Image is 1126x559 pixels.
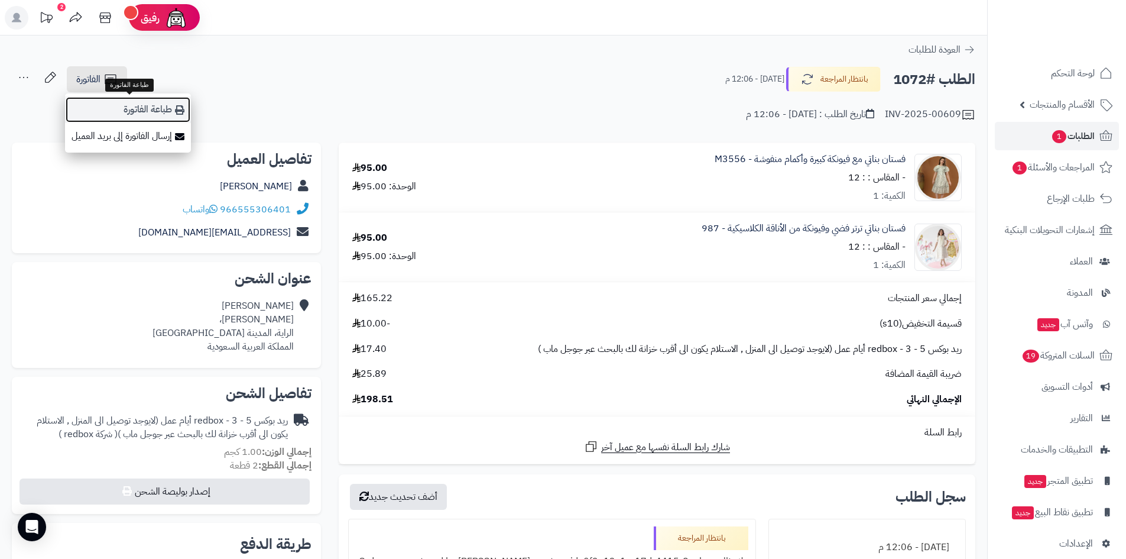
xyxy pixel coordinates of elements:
[725,73,784,85] small: [DATE] - 12:06 م
[57,3,66,11] div: 2
[702,222,906,235] a: فستان بناتي ترتر فضي وفيونكة من الأناقة الكلاسيكية - 987
[1052,130,1066,143] span: 1
[138,225,291,240] a: [EMAIL_ADDRESS][DOMAIN_NAME]
[848,240,906,254] small: - المقاس : : 12
[1011,159,1095,176] span: المراجعات والأسئلة
[262,445,311,459] strong: إجمالي الوزن:
[995,404,1119,432] a: التقارير
[995,373,1119,401] a: أدوات التسويق
[908,43,975,57] a: العودة للطلبات
[908,43,960,57] span: العودة للطلبات
[220,179,292,193] a: [PERSON_NAME]
[1041,379,1093,395] span: أدوات التسويق
[584,440,730,454] a: شارك رابط السلة نفسها مع عميل آخر
[1067,285,1093,301] span: المدونة
[352,180,416,193] div: الوحدة: 95.00
[21,414,288,441] div: ريد بوكس redbox - 3 - 5 أيام عمل (لايوجد توصيل الى المنزل , الاستلام يكون الى أقرب خزانة لك بالبح...
[258,458,311,473] strong: إجمالي القطع:
[995,59,1119,88] a: لوحة التحكم
[240,537,311,551] h2: طريقة الدفع
[1024,475,1046,488] span: جديد
[907,393,962,406] span: الإجمالي النهائي
[1070,410,1093,426] span: التقارير
[352,393,393,406] span: 198.51
[885,108,975,122] div: INV-2025-00609
[885,367,962,381] span: ضريبة القيمة المضافة
[995,185,1119,213] a: طلبات الإرجاع
[21,152,311,166] h2: تفاصيل العميل
[352,342,387,356] span: 17.40
[1047,190,1095,207] span: طلبات الإرجاع
[224,445,311,459] small: 1.00 كجم
[1051,65,1095,82] span: لوحة التحكم
[1046,31,1115,56] img: logo-2.png
[873,189,906,203] div: الكمية: 1
[1023,473,1093,489] span: تطبيق المتجر
[343,426,971,440] div: رابط السلة
[18,513,46,541] div: Open Intercom Messenger
[995,341,1119,370] a: السلات المتروكة19
[352,250,416,263] div: الوحدة: 95.00
[995,216,1119,244] a: إشعارات التحويلات البنكية
[59,427,118,441] span: ( شركة redbox )
[230,458,311,473] small: 2 قطعة
[915,224,961,271] img: 1757260789-IMG_7388%202-90x90.jpeg
[538,342,962,356] span: ريد بوكس redbox - 3 - 5 أيام عمل (لايوجد توصيل الى المنزل , الاستلام يكون الى أقرب خزانة لك بالبح...
[888,292,962,305] span: إجمالي سعر المنتجات
[1059,535,1093,552] span: الإعدادات
[1011,504,1093,521] span: تطبيق نقاط البيع
[995,467,1119,495] a: تطبيق المتجرجديد
[746,108,874,121] div: تاريخ الطلب : [DATE] - 12:06 م
[65,96,191,123] a: طباعة الفاتورة
[1005,222,1095,238] span: إشعارات التحويلات البنكية
[895,490,966,504] h3: سجل الطلب
[352,161,387,175] div: 95.00
[995,279,1119,307] a: المدونة
[105,79,154,92] div: طباعة الفاتورة
[20,479,310,505] button: إصدار بوليصة الشحن
[1023,350,1039,363] span: 19
[776,536,958,559] div: [DATE] - 12:06 م
[31,6,61,33] a: تحديثات المنصة
[880,317,962,331] span: قسيمة التخفيض(s10)
[164,6,188,30] img: ai-face.png
[220,202,291,217] a: 966555306401
[786,67,881,92] button: بانتظار المراجعة
[352,231,387,245] div: 95.00
[152,299,294,353] div: [PERSON_NAME] [PERSON_NAME]، الراية، المدينة [GEOGRAPHIC_DATA] المملكة العربية السعودية
[995,153,1119,182] a: المراجعات والأسئلة1
[995,498,1119,526] a: تطبيق نقاط البيعجديد
[601,441,730,454] span: شارك رابط السلة نفسها مع عميل آخر
[21,386,311,400] h2: تفاصيل الشحن
[350,484,447,510] button: أضف تحديث جديد
[183,202,218,217] a: واتساب
[67,66,127,92] a: الفاتورة
[995,529,1119,558] a: الإعدادات
[1036,316,1093,332] span: وآتس آب
[352,367,387,381] span: 25.89
[352,317,390,331] span: -10.00
[995,435,1119,464] a: التطبيقات والخدمات
[21,272,311,286] h2: عنوان الشحن
[1021,347,1095,364] span: السلات المتروكة
[76,72,100,86] span: الفاتورة
[1051,128,1095,144] span: الطلبات
[654,526,748,550] div: بانتظار المراجعة
[893,67,975,92] h2: الطلب #1072
[141,11,160,25] span: رفيق
[1070,253,1093,270] span: العملاء
[1030,96,1095,113] span: الأقسام والمنتجات
[995,310,1119,338] a: وآتس آبجديد
[995,122,1119,150] a: الطلبات1
[1021,441,1093,458] span: التطبيقات والخدمات
[352,292,392,305] span: 165.22
[873,259,906,272] div: الكمية: 1
[1013,161,1027,175] span: 1
[1037,318,1059,331] span: جديد
[65,123,191,150] a: إرسال الفاتورة إلى بريد العميل
[715,153,906,166] a: فستان بناتي مع فيونكة كبيرة وأكمام منفوشة - M3556
[848,170,906,185] small: - المقاس : : 12
[995,247,1119,276] a: العملاء
[1012,506,1034,519] span: جديد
